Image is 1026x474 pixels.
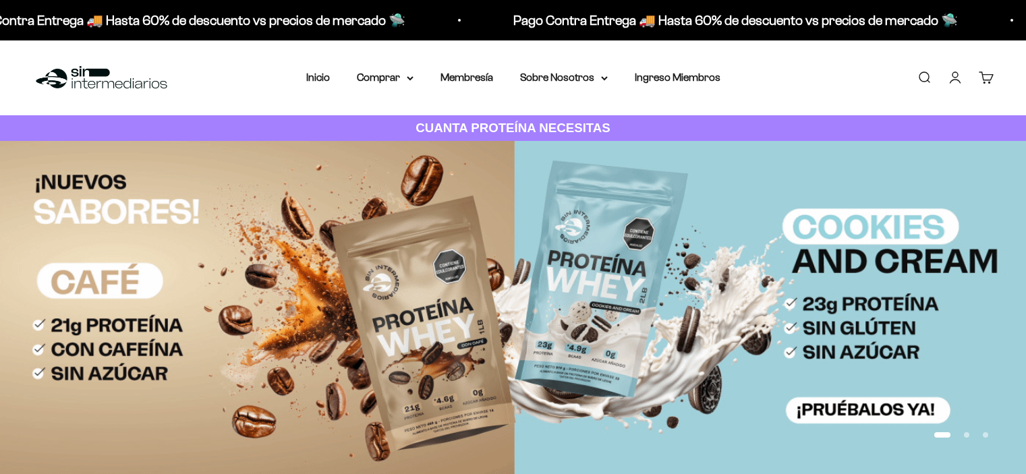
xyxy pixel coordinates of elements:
a: Inicio [306,71,330,83]
summary: Comprar [357,69,414,86]
p: Pago Contra Entrega 🚚 Hasta 60% de descuento vs precios de mercado 🛸 [506,9,950,31]
summary: Sobre Nosotros [520,69,608,86]
a: Ingreso Miembros [635,71,720,83]
a: Membresía [440,71,493,83]
strong: CUANTA PROTEÍNA NECESITAS [416,121,610,135]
